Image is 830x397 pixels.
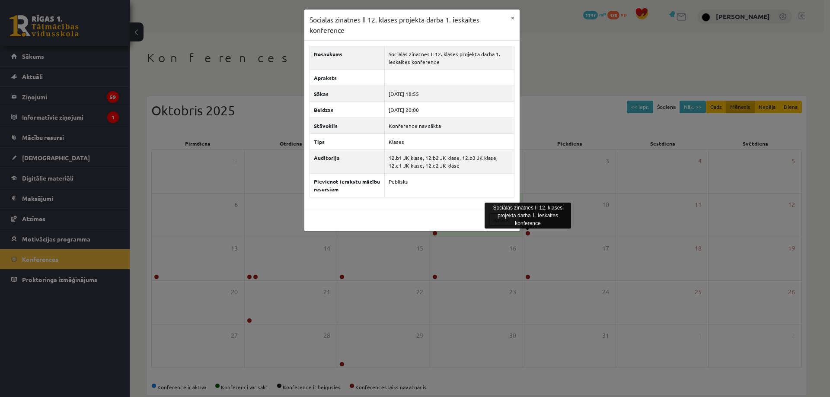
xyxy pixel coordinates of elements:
[485,203,571,229] div: Sociālās zinātnes II 12. klases projekta darba 1. ieskaites konference
[385,46,514,70] td: Sociālās zinātnes II 12. klases projekta darba 1. ieskaites konference
[385,150,514,174] td: 12.b1 JK klase, 12.b2 JK klase, 12.b3 JK klase, 12.c1 JK klase, 12.c2 JK klase
[385,102,514,118] td: [DATE] 20:00
[310,46,385,70] th: Nosaukums
[310,174,385,197] th: Pievienot ierakstu mācību resursiem
[310,134,385,150] th: Tips
[310,15,506,35] h3: Sociālās zinātnes II 12. klases projekta darba 1. ieskaites konference
[385,86,514,102] td: [DATE] 18:55
[506,10,520,26] button: ×
[310,150,385,174] th: Auditorija
[310,86,385,102] th: Sākas
[385,174,514,197] td: Publisks
[385,118,514,134] td: Konference nav sākta
[310,70,385,86] th: Apraksts
[310,102,385,118] th: Beidzas
[385,134,514,150] td: Klases
[310,118,385,134] th: Stāvoklis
